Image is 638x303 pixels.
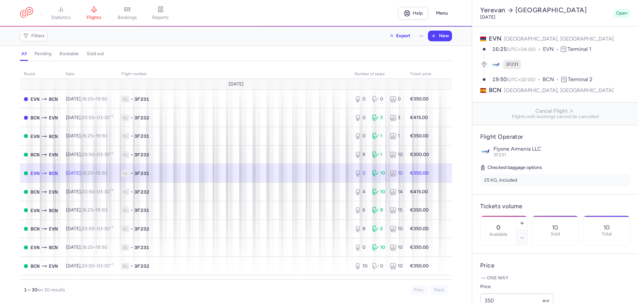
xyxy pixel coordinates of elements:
span: 3F231 [134,244,149,251]
time: 20:50 [82,263,94,269]
button: Filters [20,31,47,41]
span: – [82,207,107,213]
span: Open [616,10,628,17]
span: EVN [543,46,561,53]
span: statistics [51,15,71,21]
span: New [439,33,449,39]
span: 1L [121,151,129,158]
span: 3F231 [134,133,149,139]
span: EVN [49,114,58,121]
span: BCN [49,244,58,251]
span: EVN [31,95,40,103]
span: BCN [49,170,58,177]
span: • [131,263,133,269]
time: 03:30 [97,226,113,231]
span: • [131,170,133,177]
button: Menu [432,7,452,20]
div: 0 [355,170,367,177]
span: • [131,189,133,195]
span: • [131,96,133,102]
p: One way [480,275,630,281]
strong: €350.00 [410,263,429,269]
a: reports [144,6,177,21]
span: [GEOGRAPHIC_DATA], [GEOGRAPHIC_DATA] [504,86,614,94]
span: flights [87,15,101,21]
span: BCN [31,188,40,196]
span: 1L [121,114,129,121]
button: Prev. [410,285,428,295]
h4: Flight Operator [480,133,630,141]
div: 1 [372,151,384,158]
div: 15 [390,207,402,214]
img: Flyone Armenia LLC logo [480,146,491,157]
div: 0 [355,244,367,251]
strong: €350.00 [410,226,429,231]
a: bookings [111,6,144,21]
time: 19:50 [96,244,107,250]
span: [DATE], [66,207,107,213]
span: BCN [49,95,58,103]
h4: pending [35,51,52,57]
span: Flights with bookings cannot be cancelled [478,114,633,119]
time: 03:30 [97,115,113,120]
h4: all [21,51,27,57]
span: • [131,151,133,158]
span: – [82,96,107,102]
span: – [82,170,107,176]
span: – [82,152,113,157]
time: 16:25 [492,46,507,52]
label: Available [489,232,507,237]
sup: +1 [110,225,113,229]
span: 1L [121,189,129,195]
label: Price [480,283,553,291]
figure: 3F airline logo [491,60,500,69]
th: date [62,69,117,79]
span: EVN [49,225,58,232]
strong: €350.00 [410,96,429,102]
span: [DATE], [66,226,113,231]
span: (UTC+02:00) [507,77,535,82]
span: 3F232 [134,226,149,232]
h4: Tickets volume [480,203,630,210]
span: BCN [31,262,40,270]
span: EVN [31,244,40,251]
div: 8 [355,226,367,232]
div: 10 [390,151,402,158]
span: EVN [49,262,58,270]
span: [DATE], [66,244,107,250]
div: 1 [372,133,384,139]
sup: +1 [110,114,113,118]
span: (UTC+04:00) [507,47,536,52]
span: • [131,244,133,251]
div: 10 [372,170,384,177]
h4: sold out [87,51,104,57]
button: Export [385,31,415,41]
span: BCN [49,207,58,214]
h5: Checked baggage options [480,164,630,172]
sup: +1 [110,262,113,266]
div: 10 [390,170,402,177]
span: EVN [489,35,501,42]
div: 9 [355,151,367,158]
span: – [82,115,113,120]
span: [DATE], [66,189,113,195]
div: 10 [355,263,367,269]
span: 3F232 [134,114,149,121]
strong: €350.00 [410,170,429,176]
div: 10 [390,226,402,232]
time: 16:25 [82,244,93,250]
strong: €415.00 [410,115,428,120]
li: 25 KG, included [480,174,630,186]
span: 1L [121,133,129,139]
span: 3F231 [506,61,518,68]
span: • [131,133,133,139]
div: 0 [390,96,402,102]
time: 20:50 [82,152,94,157]
time: 19:50 [96,170,107,176]
th: route [20,69,62,79]
a: flights [77,6,111,21]
span: EVN [31,207,40,214]
span: EVN [49,151,58,158]
span: – [82,189,113,195]
span: 1L [121,244,129,251]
